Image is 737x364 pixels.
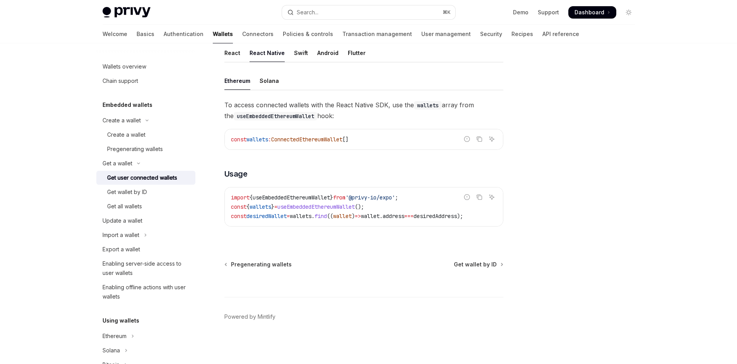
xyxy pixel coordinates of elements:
[250,194,253,201] span: {
[352,213,355,220] span: )
[103,283,191,301] div: Enabling offline actions with user wallets
[103,245,140,254] div: Export a wallet
[96,214,195,228] a: Update a wallet
[242,25,274,43] a: Connectors
[96,242,195,256] a: Export a wallet
[542,25,579,43] a: API reference
[103,331,127,341] div: Ethereum
[107,173,177,182] div: Get user connected wallets
[250,44,285,62] div: React Native
[283,25,333,43] a: Policies & controls
[268,136,271,143] span: :
[103,7,150,18] img: light logo
[287,213,290,220] span: =
[224,44,240,62] div: React
[454,261,497,268] span: Get wallet by ID
[622,6,635,19] button: Toggle dark mode
[443,9,451,15] span: ⌘ K
[383,213,404,220] span: address
[246,213,287,220] span: desiredWallet
[96,343,195,357] button: Toggle Solana section
[231,203,246,210] span: const
[107,202,142,211] div: Get all wallets
[361,213,380,220] span: wallet
[348,44,366,62] div: Flutter
[311,213,315,220] span: .
[345,194,395,201] span: '@privy-io/expo'
[274,203,277,210] span: =
[103,230,139,240] div: Import a wallet
[414,101,442,110] code: wallets
[480,25,502,43] a: Security
[462,192,472,202] button: Report incorrect code
[414,213,457,220] span: desiredAddress
[96,142,195,156] a: Pregenerating wallets
[103,259,191,278] div: Enabling server-side access to user wallets
[454,261,503,268] a: Get wallet by ID
[487,192,497,202] button: Ask AI
[253,194,330,201] span: useEmbeddedEthereumWallet
[103,116,141,125] div: Create a wallet
[315,213,327,220] span: find
[231,136,246,143] span: const
[96,171,195,185] a: Get user connected wallets
[327,213,333,220] span: ((
[568,6,616,19] a: Dashboard
[96,199,195,213] a: Get all wallets
[103,346,120,355] div: Solana
[457,213,463,220] span: );
[137,25,154,43] a: Basics
[224,168,248,179] span: Usage
[380,213,383,220] span: .
[96,156,195,170] button: Toggle Get a wallet section
[231,261,292,268] span: Pregenerating wallets
[103,159,132,168] div: Get a wallet
[487,134,497,144] button: Ask AI
[96,128,195,142] a: Create a wallet
[260,72,279,90] div: Solana
[404,213,414,220] span: ===
[103,62,146,71] div: Wallets overview
[96,113,195,127] button: Toggle Create a wallet section
[513,9,528,16] a: Demo
[96,60,195,74] a: Wallets overview
[164,25,203,43] a: Authentication
[224,313,275,321] a: Powered by Mintlify
[107,144,163,154] div: Pregenerating wallets
[330,194,333,201] span: }
[96,329,195,343] button: Toggle Ethereum section
[421,25,471,43] a: User management
[103,316,139,325] h5: Using wallets
[294,44,308,62] div: Swift
[231,194,250,201] span: import
[107,187,147,197] div: Get wallet by ID
[103,100,152,110] h5: Embedded wallets
[474,192,484,202] button: Copy the contents from the code block
[395,194,398,201] span: ;
[355,203,364,210] span: ();
[250,203,271,210] span: wallets
[234,112,317,120] code: useEmbeddedEthereumWallet
[224,100,503,121] span: To access connected wallets with the React Native SDK, use the array from the hook:
[246,203,250,210] span: {
[474,134,484,144] button: Copy the contents from the code block
[277,203,355,210] span: useEmbeddedEthereumWallet
[333,194,345,201] span: from
[342,136,349,143] span: []
[342,25,412,43] a: Transaction management
[107,130,145,139] div: Create a wallet
[103,76,138,86] div: Chain support
[297,8,318,17] div: Search...
[290,213,311,220] span: wallets
[575,9,604,16] span: Dashboard
[333,213,352,220] span: wallet
[96,228,195,242] button: Toggle Import a wallet section
[224,72,250,90] div: Ethereum
[103,25,127,43] a: Welcome
[271,136,342,143] span: ConnectedEthereumWallet
[355,213,361,220] span: =>
[317,44,339,62] div: Android
[246,136,268,143] span: wallets
[462,134,472,144] button: Report incorrect code
[103,216,142,225] div: Update a wallet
